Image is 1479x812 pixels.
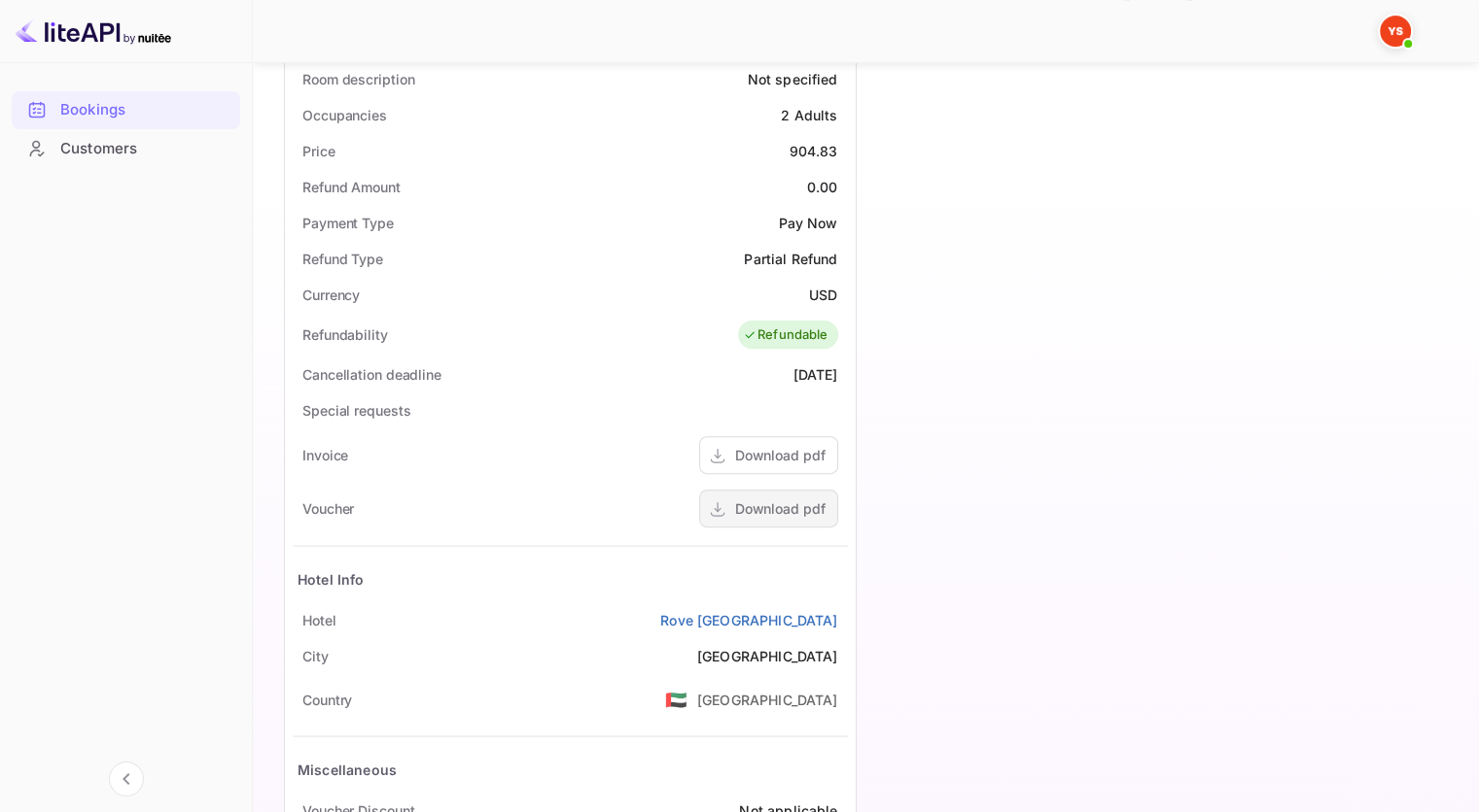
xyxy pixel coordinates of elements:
div: USD [809,285,837,305]
div: Bookings [60,99,230,121]
div: Refundable [743,325,828,345]
div: Payment Type [302,213,394,233]
img: LiteAPI logo [16,16,171,47]
div: Cancellation deadline [302,364,441,385]
div: Customers [12,130,240,168]
div: Occupancies [302,105,387,125]
div: 0.00 [807,177,838,197]
span: United States [665,682,687,717]
div: Download pdf [735,445,826,465]
div: Refund Amount [302,177,401,197]
div: Refundability [302,324,388,345]
div: Miscellaneous [298,760,397,780]
div: Country [302,690,352,710]
div: [GEOGRAPHIC_DATA] [697,646,838,666]
div: Hotel Info [298,569,365,590]
div: Room description [302,69,414,89]
a: Rove [GEOGRAPHIC_DATA] [660,610,837,630]
div: Price [302,141,335,161]
div: 904.83 [790,141,838,161]
div: Hotel [302,610,336,630]
div: Not specified [748,69,838,89]
div: Voucher [302,498,354,519]
a: Customers [12,130,240,166]
button: Collapse navigation [109,761,144,796]
div: 2 Adults [781,105,837,125]
a: Bookings [12,91,240,127]
div: City [302,646,329,666]
div: Special requests [302,400,410,421]
div: Partial Refund [744,249,837,269]
div: Pay Now [778,213,837,233]
div: Refund Type [302,249,383,269]
div: Currency [302,285,360,305]
div: [DATE] [793,364,838,385]
div: [GEOGRAPHIC_DATA] [697,690,838,710]
div: Bookings [12,91,240,129]
div: Invoice [302,445,348,465]
img: Yandex Support [1380,16,1411,47]
div: Customers [60,138,230,160]
div: Download pdf [735,498,826,519]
